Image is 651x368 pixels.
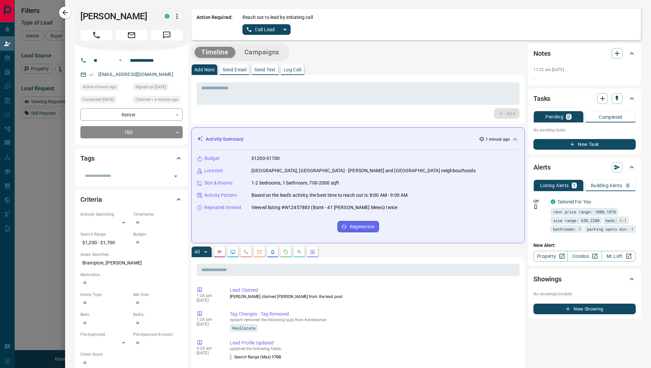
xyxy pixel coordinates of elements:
div: Tasks [533,91,636,107]
p: No pending tasks [533,125,636,135]
p: 1 minute ago [486,136,510,142]
a: Tailored For You [557,199,591,204]
p: [PERSON_NAME] claimed [PERSON_NAME] from the lead pool [230,294,517,300]
p: [GEOGRAPHIC_DATA], [GEOGRAPHIC_DATA] - [PERSON_NAME] and [GEOGRAPHIC_DATA] neighbourhoods [251,167,476,174]
h1: [PERSON_NAME] [80,11,155,22]
p: 11:22 am [DATE] [533,67,564,72]
div: Showings [533,271,636,287]
h2: Notes [533,48,551,59]
span: bathrooms: 1 [553,226,581,232]
p: Actively Searching: [80,211,130,217]
p: [DATE] [197,351,220,355]
span: Claimed < a minute ago [136,96,178,103]
p: 0 [567,114,570,119]
h2: Alerts [533,162,551,173]
span: Active 4 hours ago [83,84,116,90]
p: Search Range: [80,231,130,237]
p: Viewed listing #W12457883 (Bsmt - 41 [PERSON_NAME] Mews) twice [251,204,397,211]
p: Areas Searched: [80,252,183,258]
p: Completed [599,115,622,119]
svg: Opportunities [297,249,302,255]
p: Beds: [80,312,130,318]
p: [DATE] [197,322,220,327]
div: Criteria [80,191,183,207]
p: Listing Alerts [540,183,569,188]
p: Timeframe: [133,211,183,217]
div: condos.ca [165,14,169,19]
p: New Alert: [533,242,636,249]
span: 1700 [272,355,281,359]
div: Renter [80,109,183,121]
p: Pre-Approval Amount: [133,331,183,337]
span: parking spots min: 1 [587,226,633,232]
button: New Showing [533,304,636,314]
a: [EMAIL_ADDRESS][DOMAIN_NAME] [98,72,173,77]
span: beds: 1-1 [605,217,626,224]
button: Campaigns [238,47,286,58]
p: Action Required: [197,14,232,35]
p: Pre-Approved: [80,331,130,337]
p: Budget [204,155,220,162]
p: Add Note [194,67,215,72]
svg: Listing Alerts [270,249,275,255]
a: Condos [567,251,602,261]
button: Timeline [195,47,235,58]
div: split button [242,24,291,35]
p: $1200-$1700 [251,155,280,162]
p: Off [533,198,547,204]
button: Open [116,56,124,64]
p: Send Email [223,67,246,72]
p: 1-2 bedrooms, 1 bathroom, 700-2000 sqft [251,180,339,186]
p: Tag Changes - Tag Removed [230,311,517,318]
p: Brampton, [PERSON_NAME] [80,258,183,268]
p: Location [204,167,223,174]
div: Sun Mar 17 2024 [133,83,183,93]
span: rent price range: 1080,1870 [553,208,616,215]
h2: Criteria [80,194,102,205]
div: Alerts [533,159,636,175]
div: Tue Mar 19 2024 [80,96,130,105]
svg: Push Notification Only [533,204,538,209]
svg: Notes [217,249,222,255]
div: Wed Oct 15 2025 [133,96,183,105]
span: Contacted [DATE] [83,96,114,103]
button: New Task [533,139,636,150]
p: Send Text [254,67,276,72]
p: [DATE] [197,298,220,303]
p: 9:24 am [197,346,220,351]
h2: Showings [533,274,562,284]
p: Size & Rooms [204,180,233,186]
svg: Email Verified [89,72,94,77]
p: Home Type: [80,292,130,298]
div: Notes [533,45,636,61]
p: All [194,250,200,254]
p: updated the following fields: [230,346,517,351]
p: Activity Summary [206,136,243,143]
p: Reach out to lead by initiating call [242,14,313,21]
p: 1:24 pm [197,317,220,322]
p: Lead Profile Updated [230,339,517,346]
div: Wed Oct 15 2025 [80,83,130,93]
button: Open [171,172,180,181]
p: 0 [626,183,629,188]
span: size range: 630,2200 [553,217,600,224]
svg: Agent Actions [310,249,315,255]
p: Credit Score: [80,351,183,357]
span: Message [151,30,183,40]
p: $1,200 - $1,700 [80,237,130,248]
div: condos.ca [551,199,555,204]
p: Repeated Interest [204,204,241,211]
p: Motivation: [80,272,183,278]
p: Min Size: [133,292,183,298]
svg: Requests [283,249,289,255]
div: Activity Summary1 minute ago [197,133,519,145]
p: No showings booked [533,291,636,297]
span: Reallocate [232,325,255,331]
a: Property [533,251,568,261]
p: . [533,74,636,81]
p: Pending [545,114,563,119]
p: Baths: [133,312,183,318]
div: Tags [80,150,183,166]
span: Call [80,30,112,40]
a: Mr.Loft [602,251,636,261]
